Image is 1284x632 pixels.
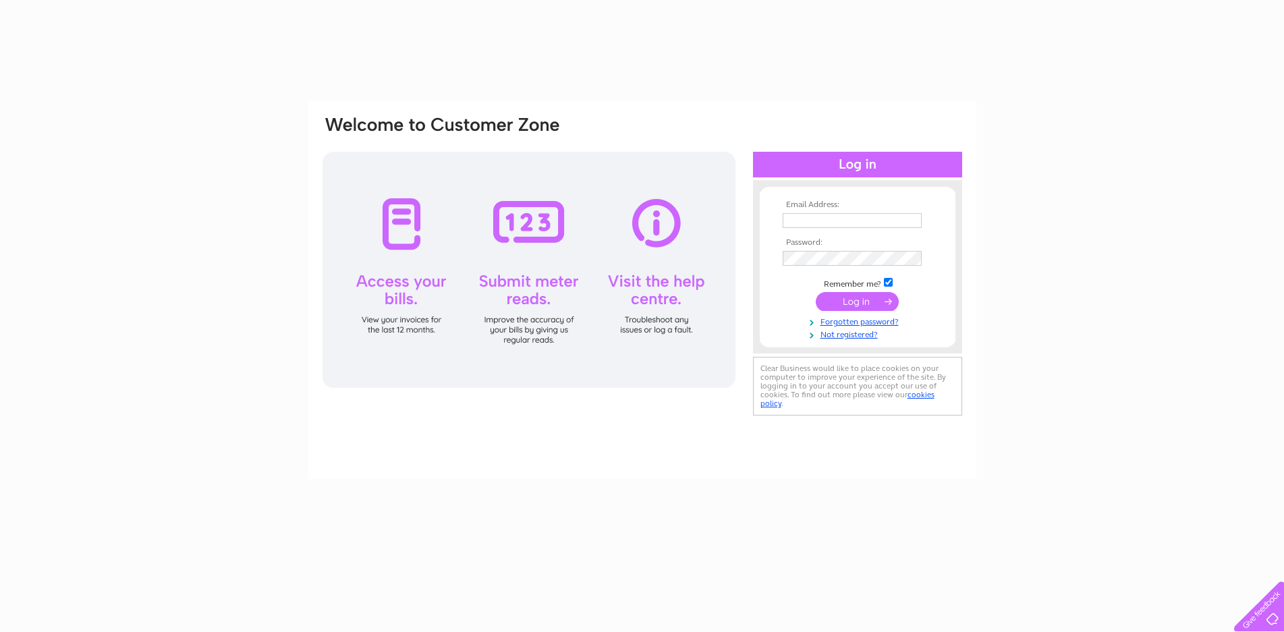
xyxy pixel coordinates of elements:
[783,314,936,327] a: Forgotten password?
[779,238,936,248] th: Password:
[779,200,936,210] th: Email Address:
[760,390,934,408] a: cookies policy
[779,276,936,289] td: Remember me?
[753,357,962,415] div: Clear Business would like to place cookies on your computer to improve your experience of the sit...
[816,292,899,311] input: Submit
[783,327,936,340] a: Not registered?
